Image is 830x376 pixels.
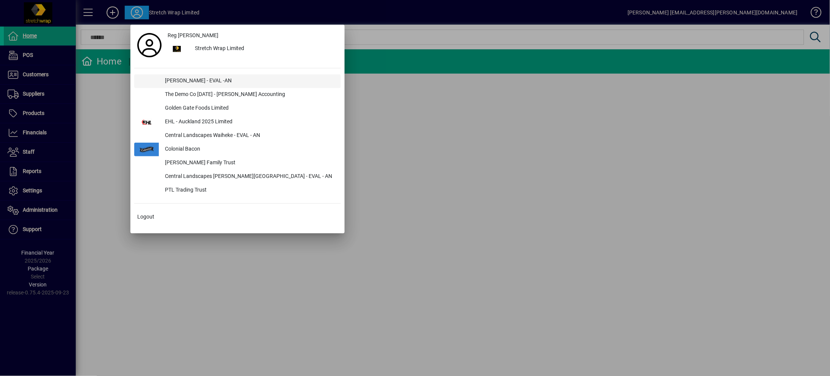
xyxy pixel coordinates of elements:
div: Central Landscapes [PERSON_NAME][GEOGRAPHIC_DATA] - EVAL - AN [159,170,341,184]
button: Logout [134,210,341,223]
button: EHL - Auckland 2025 Limited [134,115,341,129]
button: [PERSON_NAME] Family Trust [134,156,341,170]
div: [PERSON_NAME] - EVAL -AN [159,74,341,88]
div: PTL Trading Trust [159,184,341,197]
button: PTL Trading Trust [134,184,341,197]
button: [PERSON_NAME] - EVAL -AN [134,74,341,88]
div: Colonial Bacon [159,143,341,156]
a: Profile [134,38,165,52]
div: Stretch Wrap Limited [189,42,341,56]
div: Central Landscapes Waiheke - EVAL - AN [159,129,341,143]
button: Golden Gate Foods Limited [134,102,341,115]
span: Reg [PERSON_NAME] [168,31,218,39]
span: Logout [137,213,154,221]
div: The Demo Co [DATE] - [PERSON_NAME] Accounting [159,88,341,102]
button: Central Landscapes [PERSON_NAME][GEOGRAPHIC_DATA] - EVAL - AN [134,170,341,184]
button: Colonial Bacon [134,143,341,156]
div: EHL - Auckland 2025 Limited [159,115,341,129]
div: Golden Gate Foods Limited [159,102,341,115]
a: Reg [PERSON_NAME] [165,28,341,42]
button: Stretch Wrap Limited [165,42,341,56]
div: [PERSON_NAME] Family Trust [159,156,341,170]
button: The Demo Co [DATE] - [PERSON_NAME] Accounting [134,88,341,102]
button: Central Landscapes Waiheke - EVAL - AN [134,129,341,143]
